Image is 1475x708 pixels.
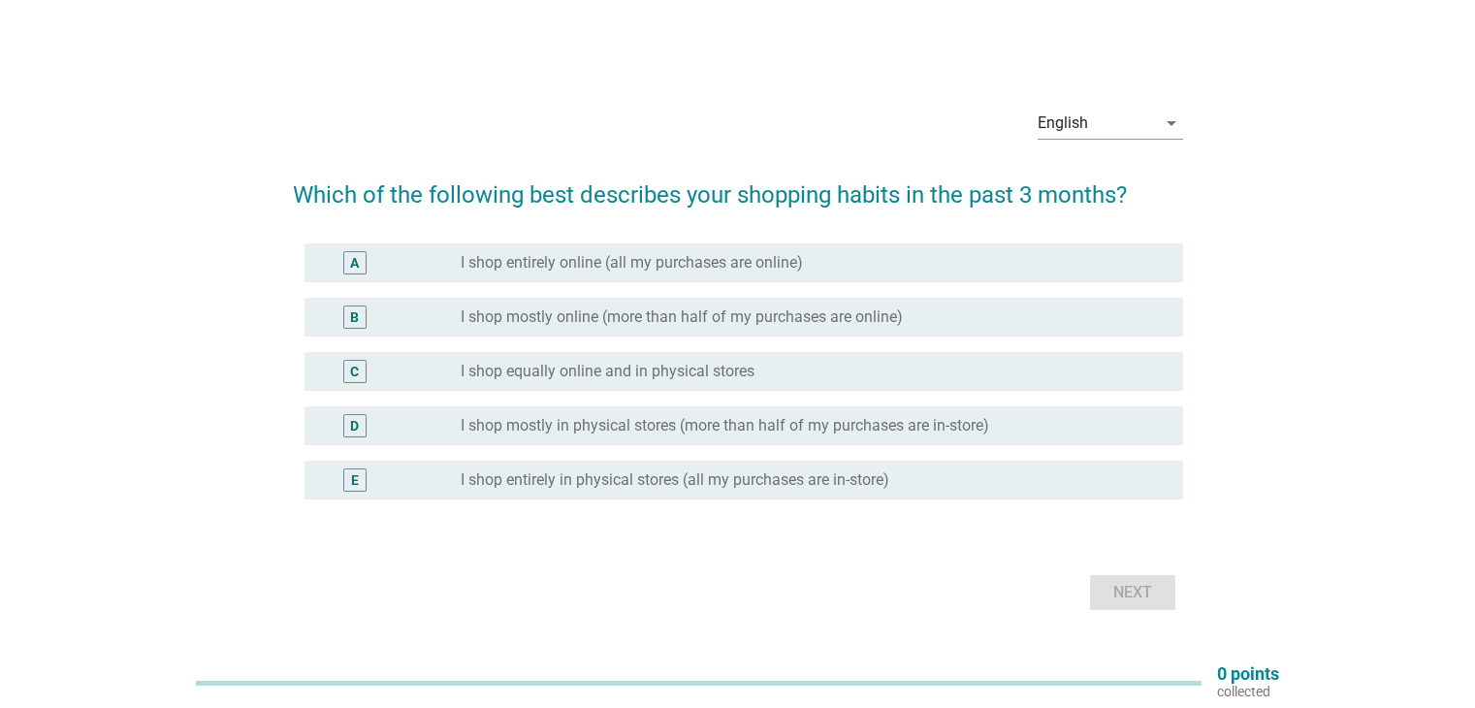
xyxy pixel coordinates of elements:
[1217,665,1279,683] p: 0 points
[293,158,1183,212] h2: Which of the following best describes your shopping habits in the past 3 months?
[1217,683,1279,700] p: collected
[461,307,903,327] label: I shop mostly online (more than half of my purchases are online)
[350,416,359,436] div: D
[351,470,359,491] div: E
[1160,112,1183,135] i: arrow_drop_down
[1038,114,1088,132] div: English
[461,362,754,381] label: I shop equally online and in physical stores
[350,362,359,382] div: C
[461,416,989,435] label: I shop mostly in physical stores (more than half of my purchases are in-store)
[461,470,889,490] label: I shop entirely in physical stores (all my purchases are in-store)
[350,253,359,274] div: A
[461,253,803,273] label: I shop entirely online (all my purchases are online)
[350,307,359,328] div: B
